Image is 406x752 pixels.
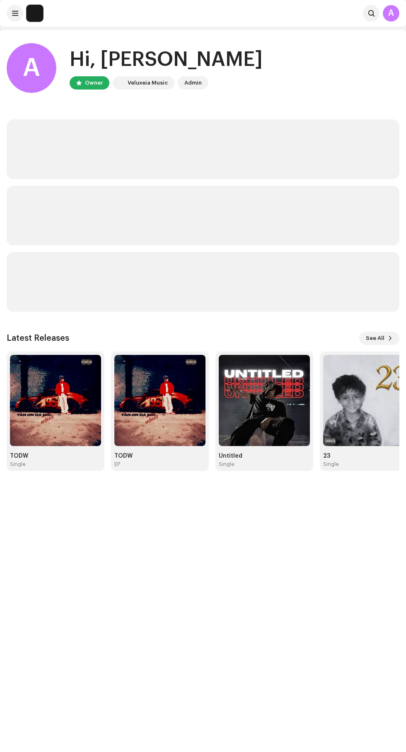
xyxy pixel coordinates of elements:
div: Veluxeia Music [128,78,168,88]
img: 5d9697eb-4e7c-4db3-8524-cc69630b781a [219,355,310,446]
div: TODW [114,453,205,459]
div: Hi, [PERSON_NAME] [70,46,263,73]
div: EP [114,461,120,468]
div: Owner [85,78,103,88]
div: A [7,43,56,93]
div: A [383,5,399,22]
div: Admin [184,78,202,88]
div: Single [10,461,26,468]
div: Single [323,461,339,468]
img: 5f737fe3-91ec-4122-8225-6261ffc95c18 [10,355,101,446]
img: 3f7b718a-87f9-4c4c-a5f8-436470cd1223 [114,355,205,446]
span: See All [366,330,384,347]
div: TODW [10,453,101,459]
div: Single [219,461,234,468]
button: See All [359,332,399,345]
img: 5e0b14aa-8188-46af-a2b3-2644d628e69a [27,5,43,22]
h3: Latest Releases [7,332,69,345]
div: Untitled [219,453,310,459]
img: 5e0b14aa-8188-46af-a2b3-2644d628e69a [114,78,124,88]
